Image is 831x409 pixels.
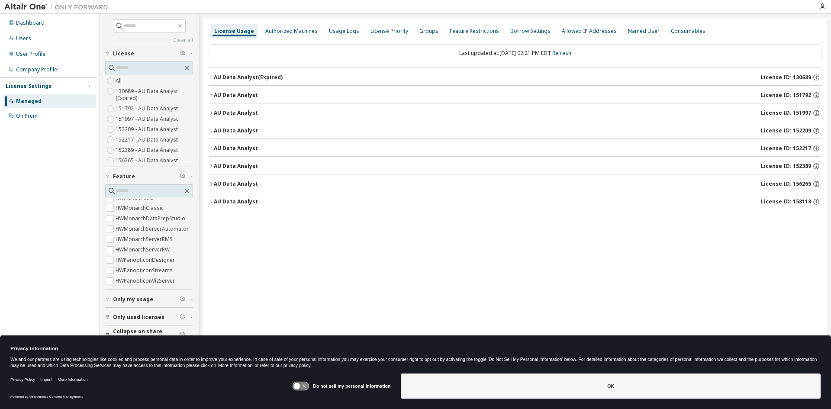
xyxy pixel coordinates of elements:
[761,145,811,152] span: License ID: 152217
[209,103,821,122] button: AU Data AnalystLicense ID: 151997
[214,145,258,152] div: AU Data Analyst
[116,265,174,276] label: HWPanopticonStreams
[209,121,821,140] button: AU Data AnalystLicense ID: 152209
[113,50,134,57] span: License
[209,174,821,193] button: AU Data AnalystLicense ID: 156265
[116,76,123,86] label: All
[450,28,499,35] div: Feature Restrictions
[116,203,165,213] label: HWMonarchClassic
[510,28,551,35] div: Borrow Settings
[209,192,821,211] button: AU Data AnalystLicense ID: 158118
[209,68,821,87] button: AU Data Analyst(Expired)License ID: 130689
[180,50,185,57] span: Clear filter
[16,113,38,119] div: On Prem
[761,127,811,134] span: License ID: 152209
[6,83,52,90] div: License Settings
[761,92,811,99] span: License ID: 151792
[180,332,185,338] span: Clear filter
[671,28,705,35] div: Consumables
[180,314,185,321] span: Clear filter
[113,328,180,342] span: Collapse on share string
[214,74,283,81] div: AU Data Analyst (Expired)
[105,308,193,327] button: Only used licenses
[105,167,193,186] button: Feature
[552,49,571,57] a: Refresh
[761,180,811,187] span: License ID: 156265
[209,157,821,176] button: AU Data AnalystLicense ID: 152389
[180,173,185,180] span: Clear filter
[116,155,180,166] label: 156265 - AU Data Analyst
[214,109,258,116] div: AU Data Analyst
[214,180,258,187] div: AU Data Analyst
[214,92,258,99] div: AU Data Analyst
[628,28,660,35] div: Named User
[113,296,153,303] span: Only my usage
[16,66,57,73] div: Company Profile
[116,224,190,234] label: HWMonarchServerAutomator
[116,255,177,265] label: HWPanopticonDesigner
[329,28,359,35] div: Usage Logs
[16,19,45,26] div: Dashboard
[116,213,187,224] label: HWMonarchDataPrepStudio
[209,139,821,158] button: AU Data AnalystLicense ID: 152217
[209,44,821,62] div: Last updated at: [DATE] 02:21 PM EDT
[105,44,193,63] button: License
[116,234,174,245] label: HWMonarchServerRMS
[105,290,193,309] button: Only my usage
[113,314,164,321] span: Only used licenses
[761,163,811,170] span: License ID: 152389
[16,98,42,105] div: Managed
[562,28,617,35] div: Allowed IP Addresses
[214,28,254,35] div: License Usage
[116,103,180,114] label: 151792 - AU Data Analyst
[105,37,193,44] a: Clear all
[4,3,113,11] img: Altair One
[116,245,171,255] label: HWMonarchServerRW
[214,163,258,170] div: AU Data Analyst
[116,114,180,124] label: 151997 - AU Data Analyst
[113,173,135,180] span: Feature
[180,296,185,303] span: Clear filter
[116,86,193,103] label: 130689 - AU Data Analyst (Expired)
[16,35,31,42] div: Users
[370,28,408,35] div: License Priority
[214,198,258,205] div: AU Data Analyst
[265,28,318,35] div: Authorized Machines
[116,124,180,135] label: 152209 - AU Data Analyst
[116,145,180,155] label: 152389 - AU Data Analyst
[116,135,180,145] label: 152217 - AU Data Analyst
[116,276,177,286] label: HWPanopticonVizServer
[214,127,258,134] div: AU Data Analyst
[209,86,821,105] button: AU Data AnalystLicense ID: 151792
[16,51,45,58] div: User Profile
[419,28,438,35] div: Groups
[761,74,811,81] span: License ID: 130689
[761,198,811,205] span: License ID: 158118
[761,109,811,116] span: License ID: 151997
